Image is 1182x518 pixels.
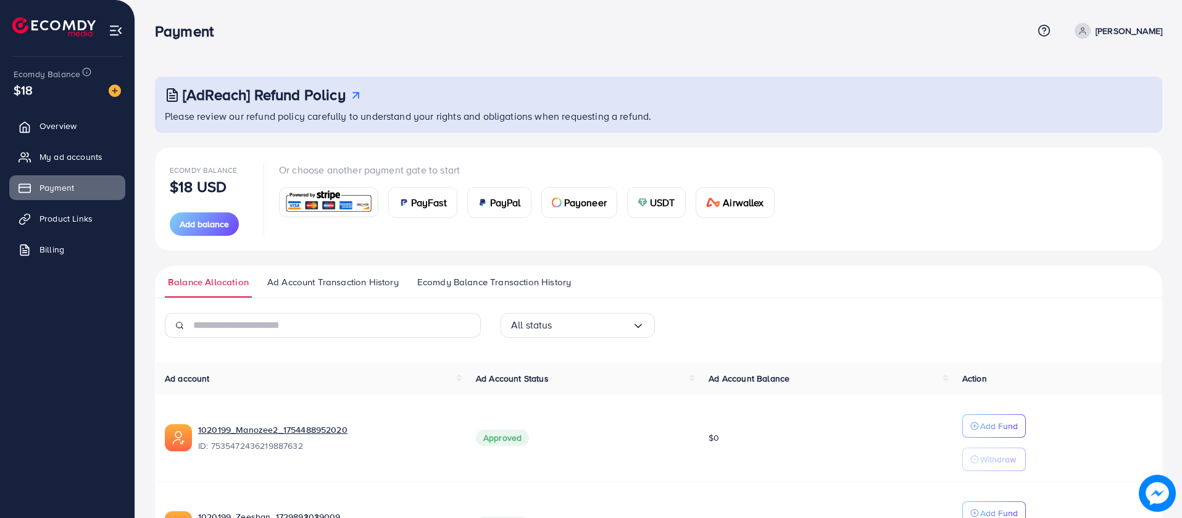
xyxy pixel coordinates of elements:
button: Add balance [170,212,239,236]
span: Add balance [180,218,229,230]
a: Billing [9,237,125,262]
span: All status [511,315,552,335]
span: PayFast [411,195,447,210]
a: cardPayFast [388,187,457,218]
span: PayPal [490,195,521,210]
h3: [AdReach] Refund Policy [183,86,346,104]
p: Withdraw [980,452,1016,467]
a: 1020199_Manozee2_1754488952020 [198,424,348,436]
span: Overview [40,120,77,132]
span: Payoneer [564,195,607,210]
p: Please review our refund policy carefully to understand your rights and obligations when requesti... [165,109,1155,123]
span: Billing [40,243,64,256]
span: Ad Account Transaction History [267,275,399,289]
span: ID: 7535472436219887632 [198,440,456,452]
h3: Payment [155,22,223,40]
a: Overview [9,114,125,138]
img: card [478,198,488,207]
input: Search for option [552,315,632,335]
div: Search for option [501,313,655,338]
span: Ecomdy Balance [170,165,237,175]
a: [PERSON_NAME] [1070,23,1162,39]
a: My ad accounts [9,144,125,169]
a: cardAirwallex [696,187,775,218]
img: logo [12,17,96,36]
a: cardPayoneer [541,187,617,218]
button: Add Fund [962,414,1026,438]
span: Payment [40,182,74,194]
div: <span class='underline'>1020199_Manozee2_1754488952020</span></br>7535472436219887632 [198,424,456,452]
img: card [552,198,562,207]
span: Action [962,372,987,385]
span: USDT [650,195,675,210]
img: card [399,198,409,207]
span: Ad Account Balance [709,372,789,385]
button: Withdraw [962,448,1026,471]
span: $18 [14,81,33,99]
img: card [706,198,721,207]
span: Product Links [40,212,93,225]
span: Approved [476,430,529,446]
p: [PERSON_NAME] [1096,23,1162,38]
img: image [1139,475,1176,512]
img: menu [109,23,123,38]
a: Payment [9,175,125,200]
a: Product Links [9,206,125,231]
span: $0 [709,432,719,444]
span: Ad Account Status [476,372,549,385]
a: card [279,187,378,217]
p: $18 USD [170,179,227,194]
span: Ad account [165,372,210,385]
span: Balance Allocation [168,275,249,289]
img: card [283,189,374,215]
img: card [638,198,647,207]
a: cardPayPal [467,187,531,218]
p: Or choose another payment gate to start [279,162,785,177]
a: cardUSDT [627,187,686,218]
img: image [109,85,121,97]
span: My ad accounts [40,151,102,163]
span: Airwallex [723,195,764,210]
span: Ecomdy Balance Transaction History [417,275,571,289]
img: ic-ads-acc.e4c84228.svg [165,424,192,451]
p: Add Fund [980,419,1018,433]
span: Ecomdy Balance [14,68,80,80]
